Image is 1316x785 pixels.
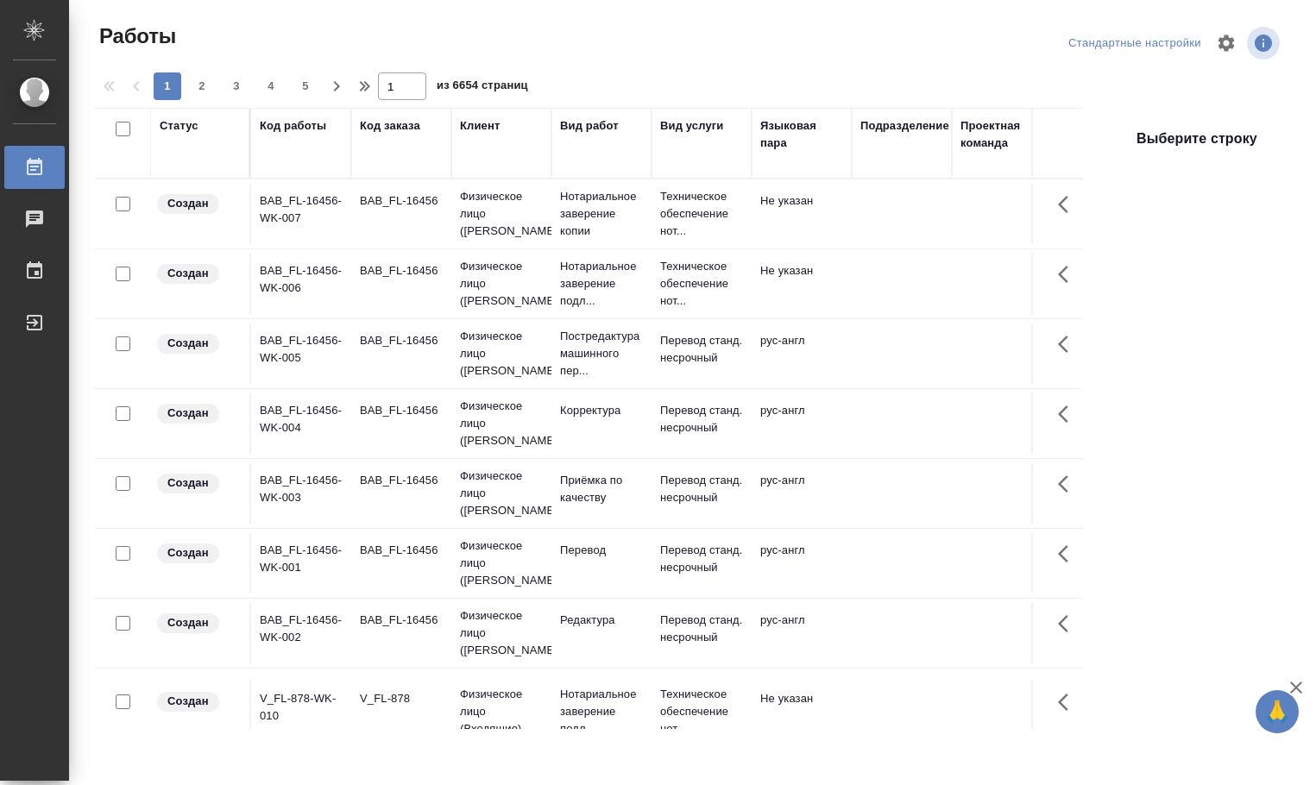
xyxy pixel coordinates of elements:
div: Заказ еще не согласован с клиентом, искать исполнителей рано [155,402,241,425]
td: рус-англ [752,463,852,524]
p: Физическое лицо (Входящие) [460,686,543,738]
p: Создан [167,544,209,562]
td: BAB_FL-16456-WK-002 [251,603,351,663]
p: Перевод станд. несрочный [660,612,743,646]
p: Перевод [560,542,643,559]
p: Физическое лицо ([PERSON_NAME]) [460,607,543,659]
span: Посмотреть информацию [1247,27,1283,60]
p: Создан [167,335,209,352]
p: Создан [167,693,209,710]
p: Нотариальное заверение подл... [560,258,643,310]
div: Код заказа [360,117,420,135]
button: 5 [292,72,319,100]
p: Физическое лицо ([PERSON_NAME]) [460,468,543,519]
p: Редактура [560,612,643,629]
div: BAB_FL-16456 [360,332,443,349]
div: BAB_FL-16456 [360,192,443,210]
h4: Выберите строку [1137,129,1257,149]
span: 4 [257,78,285,95]
p: Физическое лицо ([PERSON_NAME]) [460,328,543,380]
div: Вид услуги [660,117,724,135]
p: Постредактура машинного пер... [560,328,643,380]
td: рус-англ [752,393,852,454]
div: BAB_FL-16456 [360,472,443,489]
span: 3 [223,78,250,95]
div: Проектная команда [960,117,1043,152]
td: BAB_FL-16456-WK-004 [251,393,351,454]
span: Работы [95,22,176,50]
div: Заказ еще не согласован с клиентом, искать исполнителей рано [155,472,241,495]
td: Не указан [752,184,852,244]
div: split button [1064,30,1206,57]
p: Приёмка по качеству [560,472,643,506]
td: BAB_FL-16456-WK-003 [251,463,351,524]
p: Техническое обеспечение нот... [660,258,743,310]
div: Заказ еще не согласован с клиентом, искать исполнителей рано [155,612,241,635]
div: Вид работ [560,117,619,135]
p: Нотариальное заверение подл... [560,686,643,738]
button: 3 [223,72,250,100]
button: 4 [257,72,285,100]
button: Здесь прячутся важные кнопки [1048,323,1089,365]
p: Создан [167,614,209,631]
div: Клиент [460,117,500,135]
div: Заказ еще не согласован с клиентом, искать исполнителей рано [155,542,241,565]
div: Статус [160,117,198,135]
div: Языковая пара [760,117,843,152]
button: 🙏 [1256,690,1299,733]
div: Подразделение [860,117,949,135]
button: Здесь прячутся важные кнопки [1048,603,1089,644]
td: рус-англ [752,533,852,593]
td: BAB_FL-16456-WK-005 [251,323,351,384]
button: Здесь прячутся важные кнопки [1048,533,1089,575]
div: V_FL-878 [360,690,443,707]
td: V_FL-878-WK-010 [251,681,351,742]
button: Здесь прячутся важные кнопки [1048,681,1089,723]
td: рус-англ [752,323,852,384]
td: BAB_FL-16456-WK-001 [251,533,351,593]
p: Создан [167,474,209,492]
p: Корректура [560,402,643,419]
p: Физическое лицо ([PERSON_NAME]) [460,398,543,449]
span: 🙏 [1262,694,1292,730]
p: Физическое лицо ([PERSON_NAME]) [460,188,543,240]
p: Создан [167,265,209,282]
td: Не указан [752,681,852,742]
p: Перевод станд. несрочный [660,472,743,506]
p: Создан [167,405,209,422]
td: BAB_FL-16456-WK-006 [251,254,351,314]
p: Создан [167,195,209,212]
button: 2 [188,72,216,100]
div: Заказ еще не согласован с клиентом, искать исполнителей рано [155,690,241,713]
div: Заказ еще не согласован с клиентом, искать исполнителей рано [155,332,241,355]
div: BAB_FL-16456 [360,542,443,559]
button: Здесь прячутся важные кнопки [1048,463,1089,505]
div: Код работы [260,117,326,135]
span: из 6654 страниц [437,75,528,100]
p: Перевод станд. несрочный [660,402,743,436]
td: рус-англ [752,603,852,663]
div: BAB_FL-16456 [360,612,443,629]
p: Техническое обеспечение нот... [660,686,743,738]
p: Физическое лицо ([PERSON_NAME]) [460,258,543,310]
p: Нотариальное заверение копии [560,188,643,240]
td: BAB_FL-16456-WK-007 [251,184,351,244]
div: BAB_FL-16456 [360,262,443,279]
td: Не указан [752,254,852,314]
p: Техническое обеспечение нот... [660,188,743,240]
p: Перевод станд. несрочный [660,542,743,576]
button: Здесь прячутся важные кнопки [1048,393,1089,435]
div: Заказ еще не согласован с клиентом, искать исполнителей рано [155,192,241,216]
div: BAB_FL-16456 [360,402,443,419]
div: Заказ еще не согласован с клиентом, искать исполнителей рано [155,262,241,286]
p: Перевод станд. несрочный [660,332,743,367]
span: 5 [292,78,319,95]
span: 2 [188,78,216,95]
button: Здесь прячутся важные кнопки [1048,254,1089,295]
p: Физическое лицо ([PERSON_NAME]) [460,537,543,589]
